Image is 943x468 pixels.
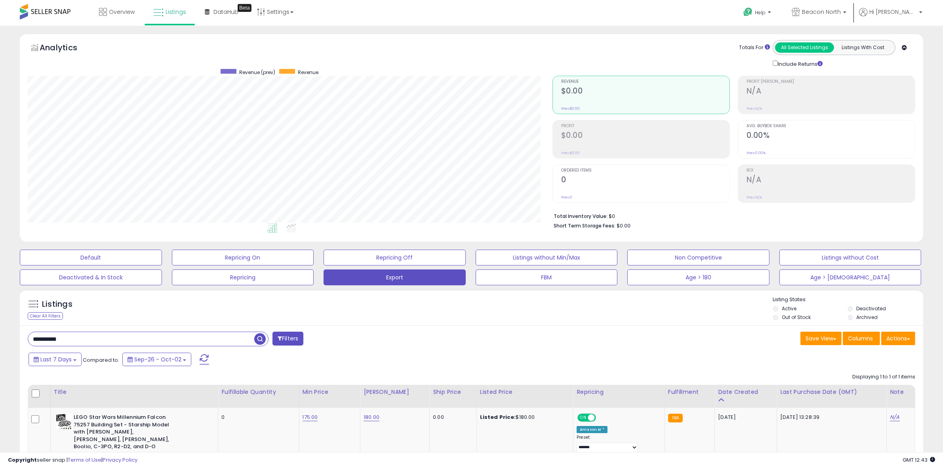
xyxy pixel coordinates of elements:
[68,456,101,464] a: Terms of Use
[213,8,238,16] span: DataHub
[554,222,615,229] b: Short Term Storage Fees:
[869,8,917,16] span: Hi [PERSON_NAME]
[747,124,915,128] span: Avg. Buybox Share
[857,314,878,321] label: Archived
[843,332,880,345] button: Columns
[554,213,608,220] b: Total Inventory Value:
[480,414,568,421] div: $180.00
[739,44,770,52] div: Totals For
[166,8,186,16] span: Listings
[29,353,82,366] button: Last 7 Days
[578,415,588,421] span: ON
[561,175,730,186] h2: 0
[782,314,811,321] label: Out of Stock
[364,413,379,421] a: 180.00
[561,168,730,173] span: Ordered Items
[103,456,137,464] a: Privacy Policy
[747,106,762,111] small: Prev: N/A
[627,250,770,266] button: Non Competitive
[834,42,893,53] button: Listings With Cost
[554,211,909,220] li: $0
[364,388,426,396] div: [PERSON_NAME]
[433,414,470,421] div: 0.00
[747,168,915,173] span: ROI
[767,59,832,68] div: Include Returns
[747,195,762,200] small: Prev: N/A
[221,414,293,421] div: 0
[577,388,661,396] div: Repricing
[747,175,915,186] h2: N/A
[433,388,473,396] div: Ship Price
[743,7,753,17] i: Get Help
[595,415,608,421] span: OFF
[577,435,659,453] div: Preset:
[172,269,314,285] button: Repricing
[561,124,730,128] span: Profit
[561,151,580,155] small: Prev: $0.00
[476,250,618,266] button: Listings without Min/Max
[8,457,137,464] div: seller snap | |
[747,131,915,141] h2: 0.00%
[881,332,915,345] button: Actions
[718,388,773,396] div: Date Created
[755,9,766,16] span: Help
[561,131,730,141] h2: $0.00
[890,388,912,396] div: Note
[20,250,162,266] button: Default
[800,332,842,345] button: Save View
[303,388,357,396] div: Min Price
[773,296,923,304] p: Listing States:
[134,355,181,363] span: Sep-26 - Oct-02
[561,195,572,200] small: Prev: 0
[848,334,873,342] span: Columns
[718,414,750,421] div: [DATE]
[172,250,314,266] button: Repricing On
[890,413,899,421] a: N/A
[480,388,570,396] div: Listed Price
[561,86,730,97] h2: $0.00
[859,8,922,26] a: Hi [PERSON_NAME]
[857,305,886,312] label: Deactivated
[747,80,915,84] span: Profit [PERSON_NAME]
[40,355,72,363] span: Last 7 Days
[747,151,766,155] small: Prev: 0.00%
[668,388,712,396] div: Fulfillment
[8,456,37,464] strong: Copyright
[324,250,466,266] button: Repricing Off
[802,8,841,16] span: Beacon North
[122,353,191,366] button: Sep-26 - Oct-02
[56,414,72,430] img: 51UDo-zy8uL._SL40_.jpg
[238,4,251,12] div: Tooltip anchor
[324,269,466,285] button: Export
[577,426,608,433] div: Amazon AI *
[303,413,318,421] a: 175.00
[737,1,779,26] a: Help
[903,456,935,464] span: 2025-10-10 12:43 GMT
[20,269,162,285] button: Deactivated & In Stock
[747,86,915,97] h2: N/A
[775,42,834,53] button: All Selected Listings
[561,80,730,84] span: Revenue
[561,106,580,111] small: Prev: $0.00
[779,269,922,285] button: Age > [DEMOGRAPHIC_DATA]
[272,332,303,346] button: Filters
[476,269,618,285] button: FBM
[668,414,683,422] small: FBA
[221,388,295,396] div: Fulfillable Quantity
[109,8,135,16] span: Overview
[83,356,119,364] span: Compared to:
[779,250,922,266] button: Listings without Cost
[40,42,93,55] h5: Analytics
[782,305,796,312] label: Active
[627,269,770,285] button: Age > 180
[480,413,516,421] b: Listed Price:
[780,388,883,396] div: Last Purchase Date (GMT)
[617,222,631,229] span: $0.00
[28,312,63,320] div: Clear All Filters
[852,373,915,381] div: Displaying 1 to 1 of 1 items
[239,69,275,76] span: Revenue (prev)
[298,69,318,76] span: Revenue
[74,414,170,467] b: LEGO Star Wars Millennium Falcon 75257 Building Set - Starship Model with [PERSON_NAME], [PERSON_...
[54,388,215,396] div: Title
[42,299,72,310] h5: Listings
